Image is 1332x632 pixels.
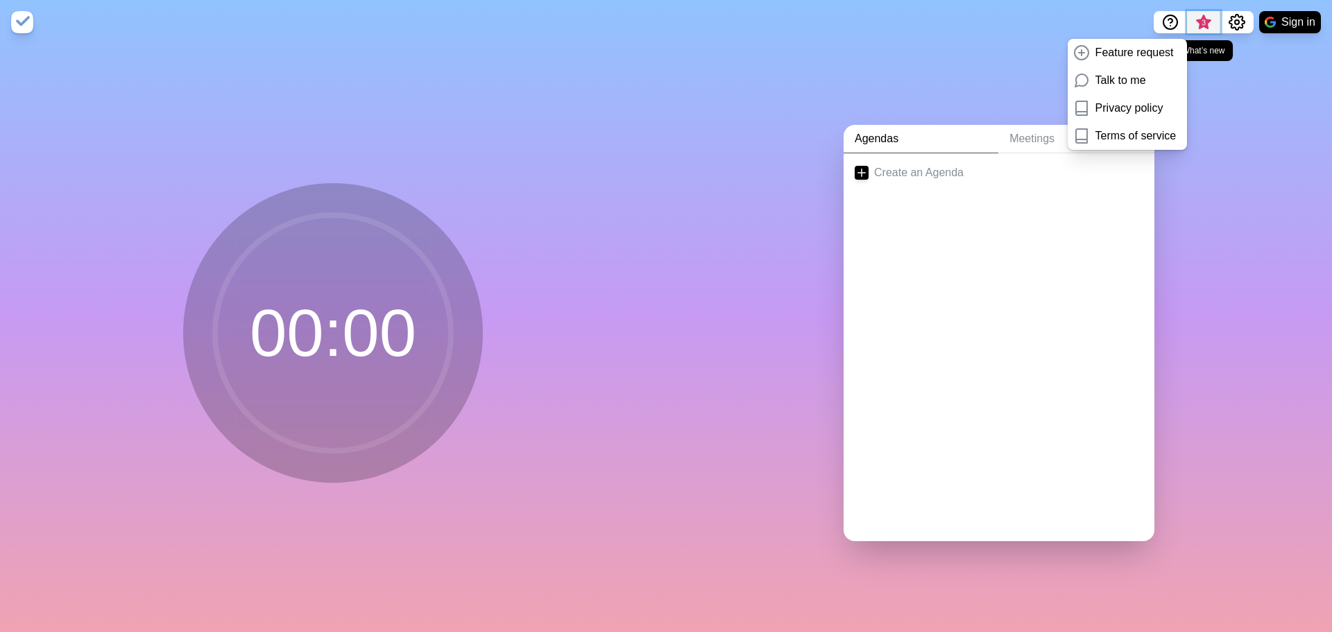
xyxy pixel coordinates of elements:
[1068,122,1187,150] a: Terms of service
[1095,72,1146,89] p: Talk to me
[1259,11,1321,33] button: Sign in
[1095,44,1174,61] p: Feature request
[1068,39,1187,67] a: Feature request
[1068,94,1187,122] a: Privacy policy
[1265,17,1276,28] img: google logo
[1095,100,1163,117] p: Privacy policy
[11,11,33,33] img: timeblocks logo
[998,125,1154,153] a: Meetings
[1154,11,1187,33] button: Help
[1220,11,1254,33] button: Settings
[1198,17,1209,28] span: 3
[1187,11,1220,33] button: What’s new
[844,125,998,153] a: Agendas
[844,153,1154,192] a: Create an Agenda
[1095,128,1176,144] p: Terms of service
